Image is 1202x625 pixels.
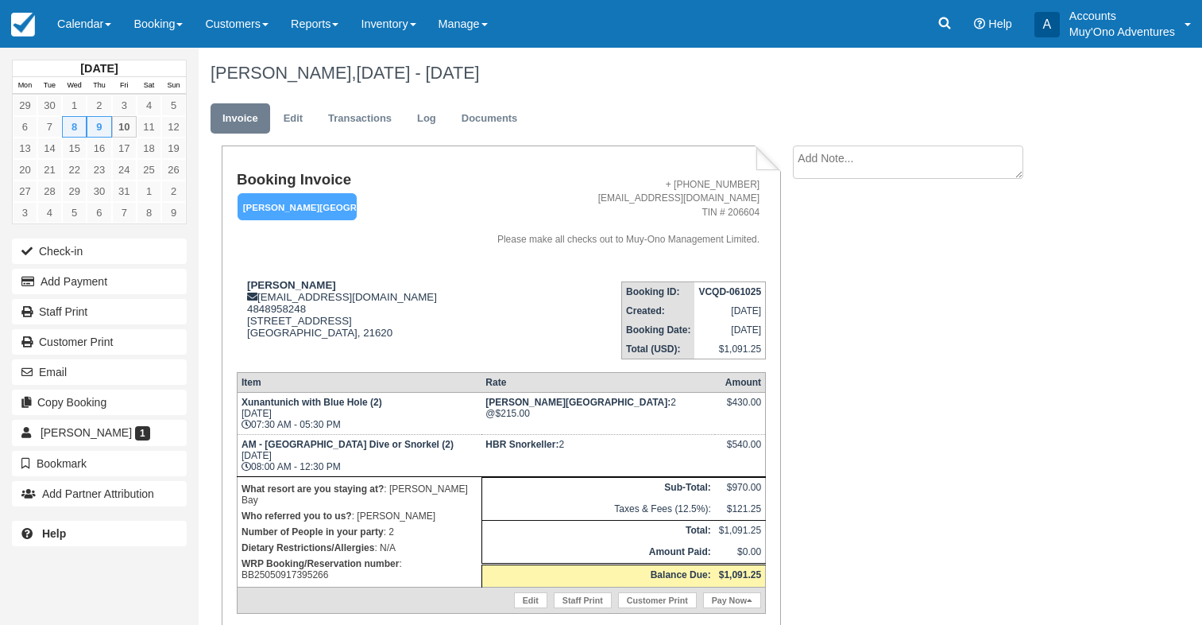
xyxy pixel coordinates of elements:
[42,527,66,540] b: Help
[496,408,530,419] span: $215.00
[481,521,714,542] th: Total:
[161,95,186,116] a: 5
[161,202,186,223] a: 9
[161,77,186,95] th: Sun
[481,565,714,588] th: Balance Due:
[12,239,187,264] button: Check-in
[12,420,187,445] a: [PERSON_NAME] 1
[481,392,714,434] td: 2 @
[41,426,132,439] span: [PERSON_NAME]
[703,592,761,608] a: Pay Now
[112,116,137,138] a: 10
[13,202,37,223] a: 3
[112,138,137,159] a: 17
[622,281,695,301] th: Booking ID:
[13,159,37,181] a: 20
[405,103,448,134] a: Log
[13,95,37,116] a: 29
[481,434,714,476] td: 2
[622,320,695,340] th: Booking Date:
[242,542,374,553] strong: Dietary Restrictions/Allergies
[242,556,477,583] p: : BB25050917395266
[137,77,161,95] th: Sat
[719,439,761,463] div: $540.00
[242,526,384,538] strong: Number of People in your party
[62,181,87,202] a: 29
[137,95,161,116] a: 4
[112,95,137,116] a: 3
[719,569,761,580] strong: $1,091.25
[11,13,35,37] img: checkfront-main-nav-mini-logo.png
[112,159,137,181] a: 24
[37,95,62,116] a: 30
[87,181,111,202] a: 30
[242,510,352,522] strong: Who referred you to us?
[988,17,1012,30] span: Help
[242,508,477,524] p: : [PERSON_NAME]
[12,329,187,355] a: Customer Print
[62,116,87,138] a: 8
[272,103,315,134] a: Edit
[1034,12,1060,37] div: A
[13,181,37,202] a: 27
[13,138,37,159] a: 13
[137,138,161,159] a: 18
[554,592,612,608] a: Staff Print
[1069,8,1175,24] p: Accounts
[112,202,137,223] a: 7
[238,193,357,221] em: [PERSON_NAME][GEOGRAPHIC_DATA]
[242,483,384,495] strong: What resort are you staying at?
[62,138,87,159] a: 15
[161,138,186,159] a: 19
[237,279,460,359] div: [EMAIL_ADDRESS][DOMAIN_NAME] 4848958248 [STREET_ADDRESS] [GEOGRAPHIC_DATA], 21620
[694,340,765,359] td: $1,091.25
[242,397,382,408] strong: Xunantunich with Blue Hole (2)
[112,181,137,202] a: 31
[12,481,187,507] button: Add Partner Attribution
[715,372,766,392] th: Amount
[37,202,62,223] a: 4
[694,320,765,340] td: [DATE]
[87,202,111,223] a: 6
[242,439,454,450] strong: AM - [GEOGRAPHIC_DATA] Dive or Snorkel (2)
[87,138,111,159] a: 16
[622,340,695,359] th: Total (USD):
[622,301,695,320] th: Created:
[211,103,270,134] a: Invoice
[466,178,760,247] address: + [PHONE_NUMBER] [EMAIL_ADDRESS][DOMAIN_NAME] TIN # 206604 Please make all checks out to Muy-Ono ...
[37,181,62,202] a: 28
[237,434,481,476] td: [DATE] 08:00 AM - 12:30 PM
[37,116,62,138] a: 7
[694,301,765,320] td: [DATE]
[135,426,150,441] span: 1
[137,181,161,202] a: 1
[237,172,460,188] h1: Booking Invoice
[719,397,761,421] div: $430.00
[12,451,187,476] button: Bookmark
[485,439,558,450] strong: HBR Snorkeller
[161,159,186,181] a: 26
[87,95,111,116] a: 2
[87,116,111,138] a: 9
[80,62,118,75] strong: [DATE]
[137,116,161,138] a: 11
[247,279,336,291] strong: [PERSON_NAME]
[211,64,1088,83] h1: [PERSON_NAME],
[242,524,477,540] p: : 2
[161,181,186,202] a: 2
[450,103,530,134] a: Documents
[37,138,62,159] a: 14
[715,499,766,521] td: $121.25
[481,478,714,499] th: Sub-Total:
[237,392,481,434] td: [DATE] 07:30 AM - 05:30 PM
[12,390,187,415] button: Copy Booking
[12,359,187,385] button: Email
[1069,24,1175,40] p: Muy'Ono Adventures
[13,116,37,138] a: 6
[237,192,351,222] a: [PERSON_NAME][GEOGRAPHIC_DATA]
[37,159,62,181] a: 21
[618,592,697,608] a: Customer Print
[62,159,87,181] a: 22
[481,372,714,392] th: Rate
[514,592,547,608] a: Edit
